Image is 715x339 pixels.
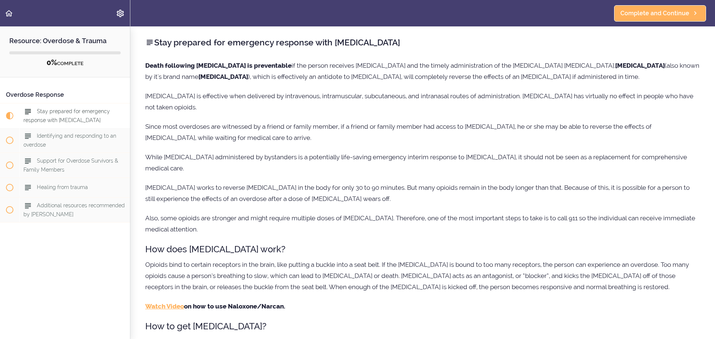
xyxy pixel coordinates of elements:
strong: [MEDICAL_DATA] [198,73,248,80]
p: [MEDICAL_DATA] is effective when delivered by intravenous, intramuscular, subcutaneous, and intra... [145,90,700,113]
p: Opioids bind to certain receptors in the brain, like putting a buckle into a seat belt. If the [M... [145,259,700,292]
a: Watch Video [145,303,184,310]
span: Support for Overdose Survivors & Family Members [23,158,118,172]
svg: Back to course curriculum [4,9,13,18]
h2: Stay prepared for emergency response with [MEDICAL_DATA] [145,36,700,49]
p: Also, some opioids are stronger and might require multiple doses of [MEDICAL_DATA]. Therefore, on... [145,212,700,235]
span: 0% [47,58,57,67]
span: Additional resources recommended by [PERSON_NAME] [23,202,125,217]
a: Complete and Continue [614,5,706,22]
p: Since most overdoses are witnessed by a friend or family member, if a friend or family member had... [145,121,700,143]
strong: on how to use Naloxone/Narcan. [184,303,285,310]
span: Stay prepared for emergency response with [MEDICAL_DATA] [23,108,110,123]
div: COMPLETE [9,58,121,68]
h3: How does [MEDICAL_DATA] work? [145,243,700,255]
span: Healing from trauma [37,184,88,190]
p: if the person receives [MEDICAL_DATA] and the timely administration of the [MEDICAL_DATA] [MEDICA... [145,60,700,82]
p: While [MEDICAL_DATA] administered by bystanders is a potentially life-saving emergency interim re... [145,151,700,174]
svg: Settings Menu [116,9,125,18]
p: [MEDICAL_DATA] works to reverse [MEDICAL_DATA] in the body for only 30 to 90 minutes. But many op... [145,182,700,204]
strong: Death following [MEDICAL_DATA] is preventable [145,62,292,69]
h3: How to get [MEDICAL_DATA]? [145,320,700,332]
strong: [MEDICAL_DATA] [615,62,665,69]
span: Complete and Continue [620,9,689,18]
span: Identifying and responding to an overdose [23,133,116,147]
